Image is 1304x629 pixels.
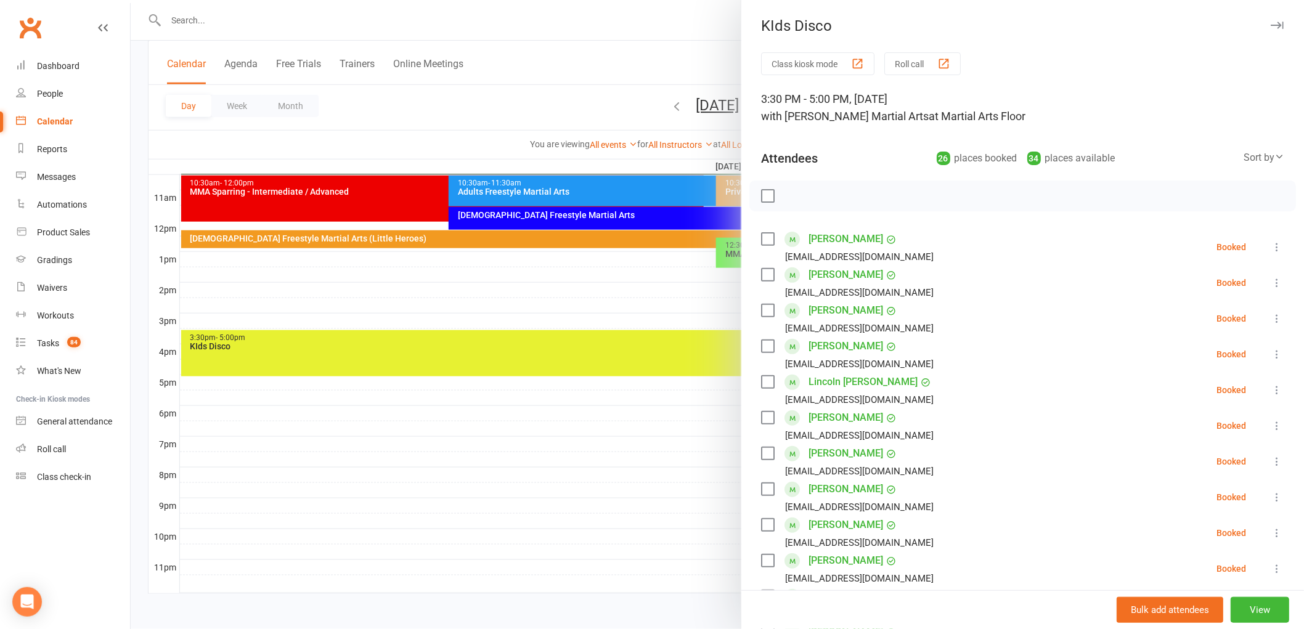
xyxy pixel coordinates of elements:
a: Waivers [16,274,130,302]
a: Class kiosk mode [16,463,130,491]
a: Automations [16,191,130,219]
a: Messages [16,163,130,191]
div: [EMAIL_ADDRESS][DOMAIN_NAME] [785,392,934,408]
div: Booked [1216,243,1246,251]
a: Product Sales [16,219,130,246]
div: People [37,89,63,99]
div: 34 [1027,152,1041,165]
div: Tasks [37,338,59,348]
div: Workouts [37,310,74,320]
span: with [PERSON_NAME] Martial Arts [761,110,929,123]
div: Automations [37,200,87,209]
span: at Martial Arts Floor [929,110,1025,123]
a: [PERSON_NAME] [809,515,883,535]
div: Product Sales [37,227,90,237]
div: Sort by [1244,150,1284,166]
a: Tasks 84 [16,330,130,357]
div: [EMAIL_ADDRESS][DOMAIN_NAME] [785,428,934,444]
a: Gradings [16,246,130,274]
div: Waivers [37,283,67,293]
div: 26 [937,152,950,165]
div: Booked [1216,564,1246,573]
button: Bulk add attendees [1117,597,1223,623]
div: 3:30 PM - 5:00 PM, [DATE] [761,91,1284,125]
a: Calendar [16,108,130,136]
a: [PERSON_NAME] [809,265,883,285]
a: Workouts [16,302,130,330]
div: Roll call [37,444,66,454]
button: View [1231,597,1289,623]
button: Class kiosk mode [761,52,874,75]
div: [EMAIL_ADDRESS][DOMAIN_NAME] [785,320,934,336]
a: General attendance kiosk mode [16,408,130,436]
div: [EMAIL_ADDRESS][DOMAIN_NAME] [785,356,934,372]
div: Booked [1216,493,1246,501]
a: Clubworx [15,12,46,43]
a: [PERSON_NAME] [809,479,883,499]
div: places booked [937,150,1017,167]
div: Booked [1216,314,1246,323]
div: Open Intercom Messenger [12,587,42,617]
a: Roll call [16,436,130,463]
a: [PERSON_NAME] [809,586,883,606]
div: Booked [1216,278,1246,287]
button: Roll call [884,52,961,75]
a: [PERSON_NAME] [809,229,883,249]
div: [EMAIL_ADDRESS][DOMAIN_NAME] [785,570,934,586]
a: [PERSON_NAME] [809,336,883,356]
div: Gradings [37,255,72,265]
div: Class check-in [37,472,91,482]
div: Attendees [761,150,818,167]
div: Reports [37,144,67,154]
div: places available [1027,150,1115,167]
a: Lincoln [PERSON_NAME] [809,372,918,392]
div: KIds Disco [741,17,1304,34]
div: [EMAIL_ADDRESS][DOMAIN_NAME] [785,499,934,515]
div: Booked [1216,386,1246,394]
div: [EMAIL_ADDRESS][DOMAIN_NAME] [785,249,934,265]
a: [PERSON_NAME] [809,551,883,570]
div: Messages [37,172,76,182]
div: Dashboard [37,61,79,71]
div: What's New [37,366,81,376]
a: [PERSON_NAME] [809,408,883,428]
a: Dashboard [16,52,130,80]
div: Booked [1216,457,1246,466]
span: 84 [67,337,81,347]
a: What's New [16,357,130,385]
div: General attendance [37,416,112,426]
a: [PERSON_NAME] [809,301,883,320]
div: Booked [1216,529,1246,537]
div: [EMAIL_ADDRESS][DOMAIN_NAME] [785,285,934,301]
div: Calendar [37,116,73,126]
div: [EMAIL_ADDRESS][DOMAIN_NAME] [785,535,934,551]
a: [PERSON_NAME] [809,444,883,463]
a: Reports [16,136,130,163]
div: Booked [1216,350,1246,359]
div: [EMAIL_ADDRESS][DOMAIN_NAME] [785,463,934,479]
a: People [16,80,130,108]
div: Booked [1216,421,1246,430]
